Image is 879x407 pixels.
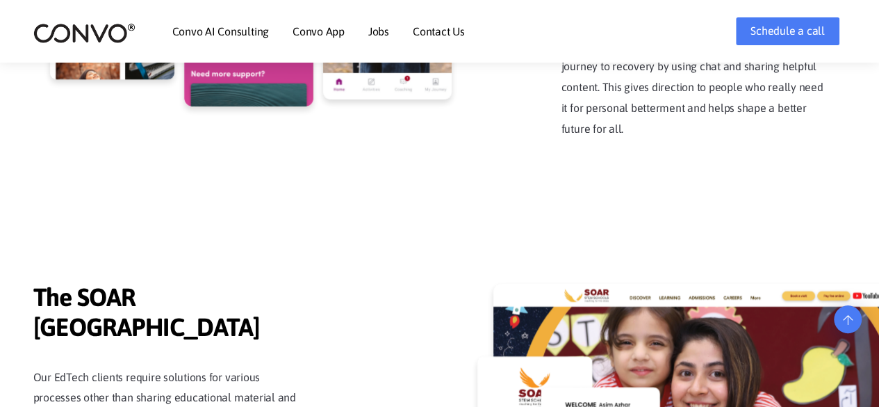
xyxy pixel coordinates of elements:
a: Contact Us [413,26,465,37]
img: logo_2.png [33,22,135,44]
span: The SOAR [GEOGRAPHIC_DATA] [33,282,297,346]
a: Convo AI Consulting [172,26,269,37]
a: Convo App [293,26,345,37]
a: Jobs [368,26,389,37]
a: Schedule a call [736,17,839,45]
